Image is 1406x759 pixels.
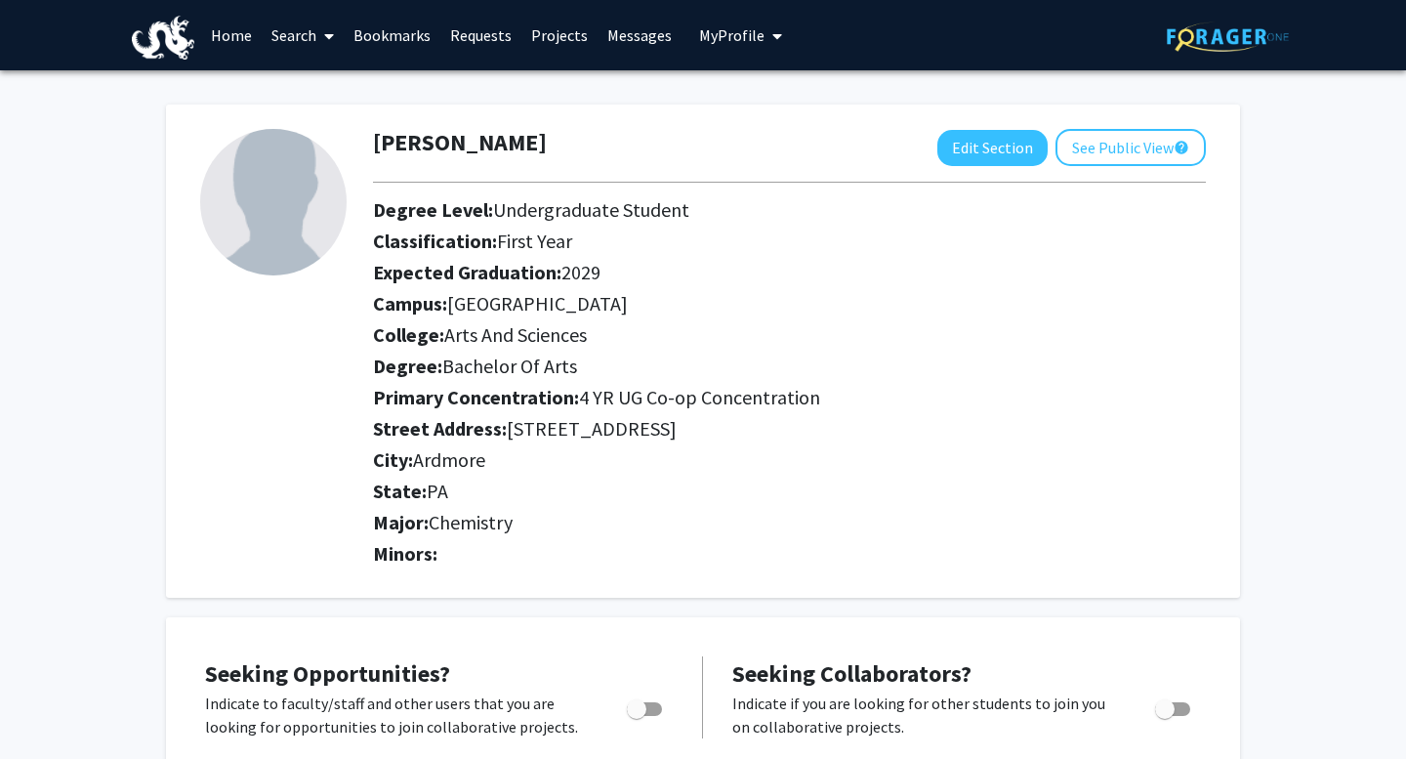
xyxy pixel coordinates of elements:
iframe: Chat [15,671,83,744]
img: Drexel University Logo [132,16,194,60]
h2: Minors: [373,542,1206,566]
mat-icon: help [1174,136,1189,159]
h2: Degree: [373,355,1206,378]
div: Toggle [1147,692,1201,721]
span: [GEOGRAPHIC_DATA] [447,291,628,316]
h2: Street Address: [373,417,1206,441]
a: Messages [598,1,682,69]
span: Seeking Collaborators? [732,658,972,689]
span: Chemistry [429,510,513,534]
span: First Year [497,229,572,253]
a: Bookmarks [344,1,440,69]
a: Projects [521,1,598,69]
span: 2029 [561,260,600,284]
a: Home [201,1,262,69]
h2: Campus: [373,292,1206,316]
span: 4 YR UG Co-op Concentration [579,385,820,409]
h2: State: [373,480,1206,503]
p: Indicate if you are looking for other students to join you on collaborative projects. [732,692,1118,738]
span: Bachelor Of Arts [442,354,577,378]
h2: Major: [373,511,1206,534]
span: Arts And Sciences [444,322,587,347]
span: Ardmore [413,447,485,472]
button: Edit Section [937,130,1048,166]
h2: Expected Graduation: [373,261,1206,284]
img: Profile Picture [200,129,347,275]
h1: [PERSON_NAME] [373,129,547,157]
img: ForagerOne Logo [1167,21,1289,52]
div: Toggle [619,692,673,721]
p: Indicate to faculty/staff and other users that you are looking for opportunities to join collabor... [205,692,590,738]
h2: Degree Level: [373,198,1206,222]
a: Requests [440,1,521,69]
span: [STREET_ADDRESS] [507,416,677,441]
a: Search [262,1,344,69]
h2: Classification: [373,230,1206,253]
span: Seeking Opportunities? [205,658,450,689]
h2: Primary Concentration: [373,386,1206,409]
span: PA [427,479,448,503]
button: See Public View [1055,129,1206,166]
span: Undergraduate Student [493,197,689,222]
h2: City: [373,448,1206,472]
span: My Profile [699,25,765,45]
h2: College: [373,323,1206,347]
